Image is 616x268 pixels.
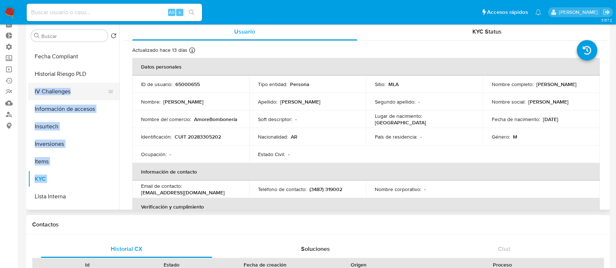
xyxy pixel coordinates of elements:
[141,183,182,189] p: Email de contacto :
[170,151,171,158] p: -
[472,27,502,36] span: KYC Status
[492,133,510,140] p: Género :
[375,186,421,193] p: Nombre corporativo :
[258,133,288,140] p: Nacionalidad :
[492,81,533,88] p: Nombre completo :
[169,9,175,16] span: Alt
[258,151,285,158] p: Estado Civil :
[492,116,540,123] p: Fecha de nacimiento :
[111,245,142,253] span: Historial CX
[132,163,600,180] th: Información de contacto
[258,98,277,105] p: Apellido :
[28,135,119,153] button: Inversiones
[420,133,422,140] p: -
[487,8,528,16] span: Accesos rápidos
[375,81,385,88] p: Sitio :
[41,33,105,39] input: Buscar
[290,81,309,88] p: Persona
[141,189,225,196] p: [EMAIL_ADDRESS][DOMAIN_NAME]
[141,151,167,158] p: Ocupación :
[175,81,200,88] p: 65000655
[258,116,292,123] p: Soft descriptor :
[603,8,611,16] a: Salir
[424,186,426,193] p: -
[513,133,517,140] p: M
[375,98,415,105] p: Segundo apellido :
[28,170,119,188] button: KYC
[388,81,399,88] p: MLA
[291,133,297,140] p: AR
[375,113,422,119] p: Lugar de nacimiento :
[295,116,297,123] p: -
[28,153,119,170] button: Items
[309,186,342,193] p: (3487) 319002
[258,186,307,193] p: Teléfono de contacto :
[492,98,525,105] p: Nombre social :
[27,8,202,17] input: Buscar usuario o caso...
[194,116,237,123] p: AmoreBombonería
[175,133,221,140] p: CUIT 20283305202
[163,98,204,105] p: [PERSON_NAME]
[184,7,199,18] button: search-icon
[258,81,287,88] p: Tipo entidad :
[536,81,577,88] p: [PERSON_NAME]
[528,98,569,105] p: [PERSON_NAME]
[179,9,181,16] span: s
[559,9,600,16] p: ezequiel.castrillon@mercadolibre.com
[280,98,320,105] p: [PERSON_NAME]
[418,98,420,105] p: -
[498,245,510,253] span: Chat
[288,151,289,158] p: -
[375,133,417,140] p: País de residencia :
[32,221,604,228] h1: Contactos
[28,83,114,100] button: IV Challenges
[543,116,558,123] p: [DATE]
[34,33,40,39] button: Buscar
[301,245,330,253] span: Soluciones
[132,58,600,75] th: Datos personales
[28,65,119,83] button: Historial Riesgo PLD
[234,27,255,36] span: Usuario
[111,33,117,41] button: Volver al orden por defecto
[28,205,119,223] button: Listas Externas
[132,198,600,215] th: Verificación y cumplimiento
[601,17,612,23] span: 3.157.2
[375,119,426,126] p: [GEOGRAPHIC_DATA]
[141,81,172,88] p: ID de usuario :
[28,100,119,118] button: Información de accesos
[132,47,187,54] p: Actualizado hace 13 días
[141,116,191,123] p: Nombre del comercio :
[28,118,119,135] button: Insurtech
[28,188,119,205] button: Lista Interna
[535,9,541,15] a: Notificaciones
[28,48,119,65] button: Fecha Compliant
[141,133,172,140] p: Identificación :
[141,98,160,105] p: Nombre :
